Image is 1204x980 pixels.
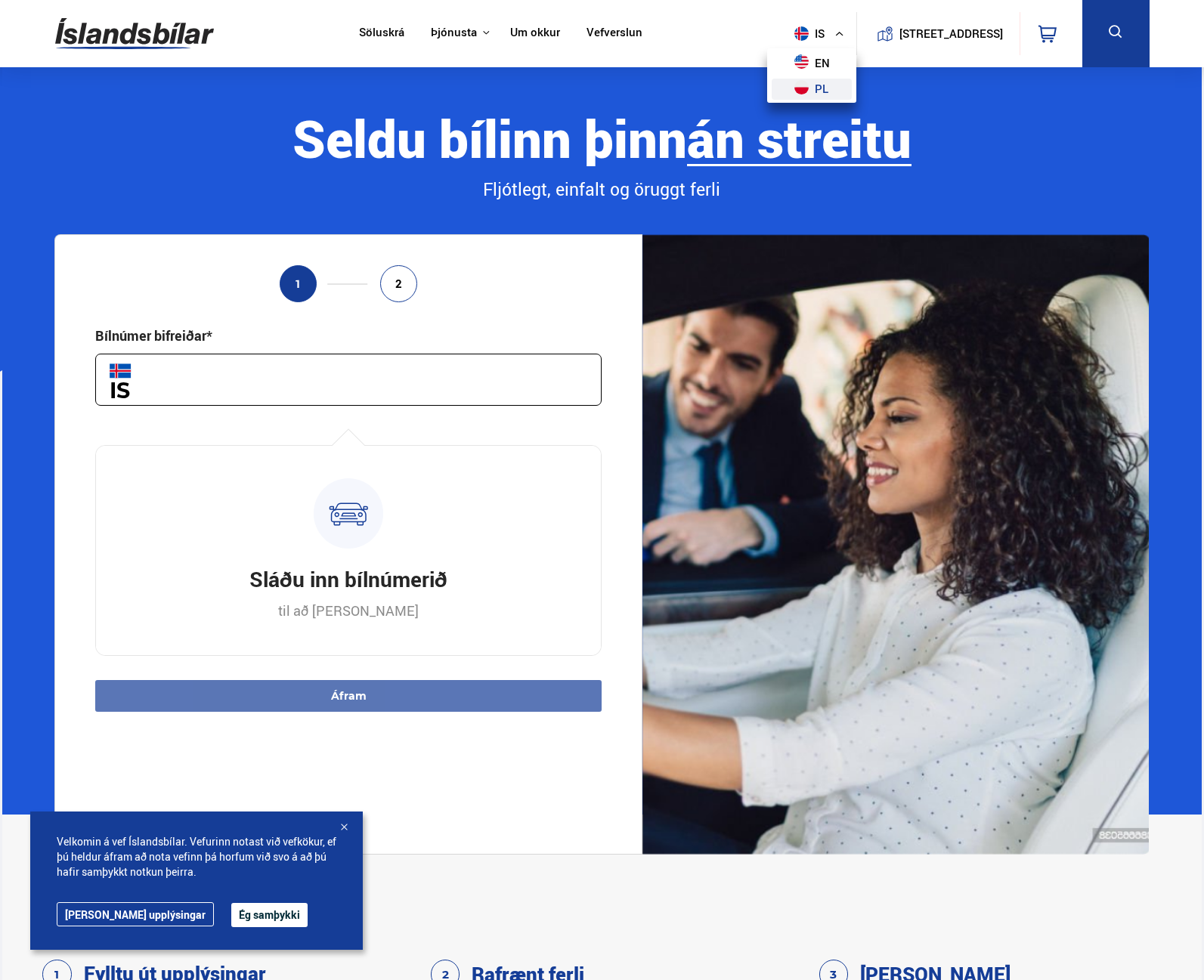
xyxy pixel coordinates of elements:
img: svg+xml;base64,PHN2ZyB4bWxucz0iaHR0cDovL3d3dy53My5vcmcvMjAwMC9zdmciIHdpZHRoPSI1MTIiIGhlaWdodD0iNT... [794,54,809,73]
a: Söluskrá [359,26,404,42]
a: en [772,53,852,74]
button: Opna LiveChat spjallviðmót [12,6,57,51]
div: Fljótlegt, einfalt og öruggt ferli [54,177,1149,202]
a: Vefverslun [587,26,642,42]
span: Velkomin á vef Íslandsbílar. Vefurinn notast við vefkökur, ef þú heldur áfram að nota vefinn þá h... [57,834,336,880]
div: Bílnúmer bifreiðar* [95,326,212,345]
button: Ég samþykki [231,903,308,927]
a: [PERSON_NAME] upplýsingar [57,902,214,926]
button: [STREET_ADDRESS] [905,27,998,40]
h3: Sláðu inn bílnúmerið [249,564,447,593]
div: Seldu bílinn þinn [54,110,1149,166]
button: Þjónusta [431,26,477,40]
button: is [788,11,856,56]
p: til að [PERSON_NAME] [278,601,419,620]
img: svg+xml;base64,PHN2ZyB4bWxucz0iaHR0cDovL3d3dy53My5vcmcvMjAwMC9zdmciIHdpZHRoPSI1MTIiIGhlaWdodD0iNT... [794,26,809,41]
img: svg+xml;base64,PHN2ZyB4bWxucz0iaHR0cDovL3d3dy53My5vcmcvMjAwMC9zdmciIHdpZHRoPSI1MTIiIGhlaWdodD0iNT... [794,80,809,98]
a: pl [772,79,852,100]
b: án streitu [687,103,912,173]
span: 2 [395,277,402,290]
a: [STREET_ADDRESS] [865,12,1011,55]
button: Áfram [95,680,602,712]
span: is [788,26,826,41]
a: Um okkur [510,26,560,42]
img: G0Ugv5HjCgRt.svg [55,9,214,58]
span: 1 [295,277,302,290]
